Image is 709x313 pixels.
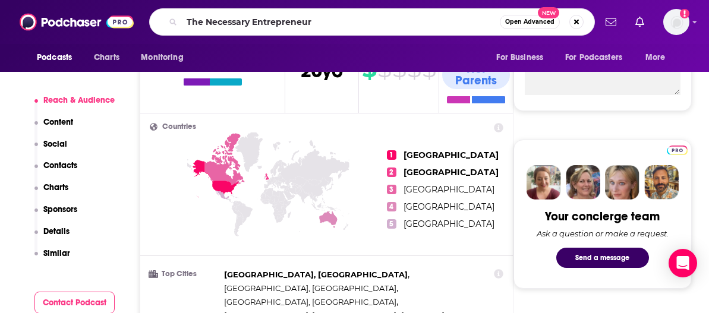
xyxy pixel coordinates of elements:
[224,270,408,279] span: [GEOGRAPHIC_DATA], [GEOGRAPHIC_DATA]
[43,248,70,258] p: Similar
[387,202,396,211] span: 4
[20,11,134,33] img: Podchaser - Follow, Share and Rate Podcasts
[407,59,421,78] span: $
[34,139,68,161] button: Social
[505,19,554,25] span: Open Advanced
[422,59,436,78] span: $
[86,46,127,69] a: Charts
[43,95,115,105] p: Reach & Audience
[601,12,621,32] a: Show notifications dropdown
[43,117,73,127] p: Content
[387,150,396,160] span: 1
[557,46,639,69] button: open menu
[644,165,679,200] img: Jon Profile
[387,219,396,229] span: 5
[566,165,600,200] img: Barbara Profile
[404,201,494,212] span: [GEOGRAPHIC_DATA]
[631,12,649,32] a: Show notifications dropdown
[34,182,69,204] button: Charts
[224,268,409,282] span: ,
[94,49,119,66] span: Charts
[667,144,688,155] a: Pro website
[667,146,688,155] img: Podchaser Pro
[34,95,115,117] button: Reach & Audience
[663,9,689,35] img: User Profile
[669,249,697,277] div: Open Intercom Messenger
[680,9,689,18] svg: Add a profile image
[224,297,396,306] span: [GEOGRAPHIC_DATA], [GEOGRAPHIC_DATA]
[34,117,74,139] button: Content
[663,9,689,35] button: Show profile menu
[362,59,376,78] span: $
[43,226,70,236] p: Details
[149,8,595,36] div: Search podcasts, credits, & more...
[387,167,396,177] span: 2
[37,49,72,66] span: Podcasts
[43,204,77,214] p: Sponsors
[645,49,666,66] span: More
[545,209,660,224] div: Your concierge team
[404,150,499,160] span: [GEOGRAPHIC_DATA]
[377,59,391,78] span: $
[150,270,219,278] h3: Top Cities
[605,165,639,200] img: Jules Profile
[141,49,183,66] span: Monitoring
[496,49,543,66] span: For Business
[565,49,622,66] span: For Podcasters
[224,282,398,295] span: ,
[29,46,87,69] button: open menu
[404,219,494,229] span: [GEOGRAPHIC_DATA]
[663,9,689,35] span: Logged in as KTMSseat4
[538,7,559,18] span: New
[34,248,71,270] button: Similar
[34,204,78,226] button: Sponsors
[34,226,70,248] button: Details
[392,59,406,78] span: $
[224,283,396,293] span: [GEOGRAPHIC_DATA], [GEOGRAPHIC_DATA]
[537,229,669,238] div: Ask a question or make a request.
[224,295,398,309] span: ,
[162,123,196,131] span: Countries
[43,139,67,149] p: Social
[387,185,396,194] span: 3
[500,15,560,29] button: Open AdvancedNew
[556,248,649,268] button: Send a message
[442,61,509,89] div: Not Parents
[527,165,561,200] img: Sydney Profile
[43,160,77,170] p: Contacts
[404,184,494,195] span: [GEOGRAPHIC_DATA]
[404,167,499,178] span: [GEOGRAPHIC_DATA]
[488,46,558,69] button: open menu
[637,46,680,69] button: open menu
[34,160,78,182] button: Contacts
[43,182,68,192] p: Charts
[133,46,198,69] button: open menu
[182,12,500,31] input: Search podcasts, credits, & more...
